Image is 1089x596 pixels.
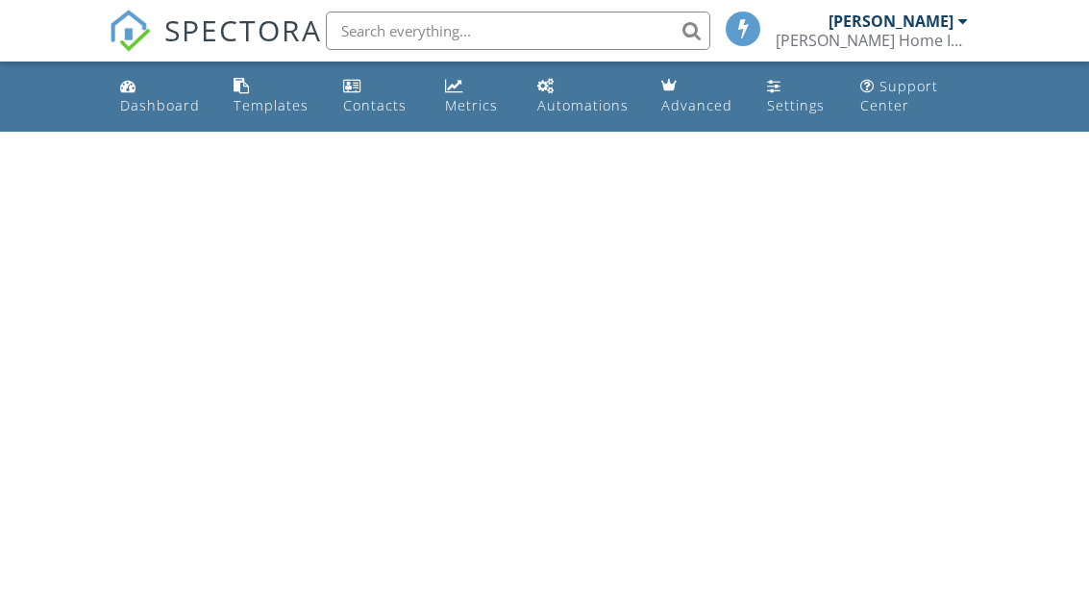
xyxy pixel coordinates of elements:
[234,96,309,114] div: Templates
[654,69,744,124] a: Advanced
[860,77,938,114] div: Support Center
[437,69,514,124] a: Metrics
[164,10,322,50] span: SPECTORA
[776,31,968,50] div: Duran Home Inspections
[109,10,151,52] img: The Best Home Inspection Software - Spectora
[343,96,407,114] div: Contacts
[829,12,953,31] div: [PERSON_NAME]
[661,96,732,114] div: Advanced
[109,26,322,66] a: SPECTORA
[445,96,498,114] div: Metrics
[112,69,210,124] a: Dashboard
[853,69,977,124] a: Support Center
[759,69,837,124] a: Settings
[530,69,638,124] a: Automations (Basic)
[326,12,710,50] input: Search everything...
[226,69,320,124] a: Templates
[767,96,825,114] div: Settings
[120,96,200,114] div: Dashboard
[335,69,421,124] a: Contacts
[537,96,629,114] div: Automations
